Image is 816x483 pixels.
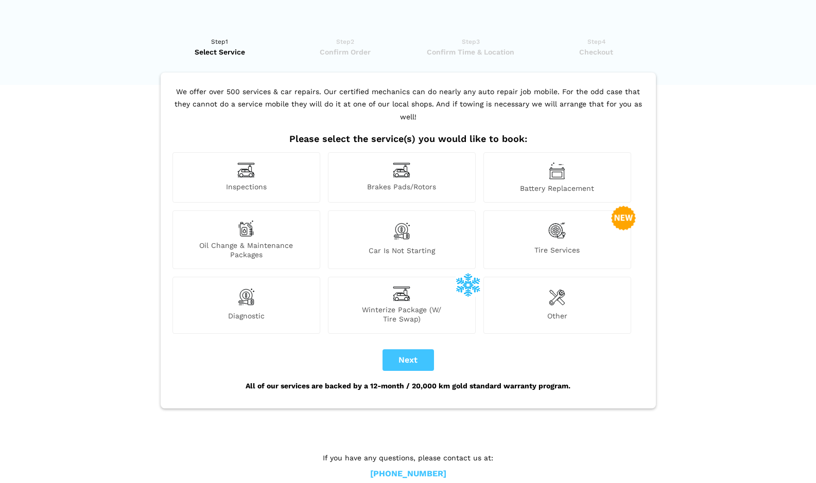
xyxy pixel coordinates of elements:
span: Diagnostic [173,311,320,324]
span: Tire Services [484,245,631,259]
span: Checkout [537,47,656,57]
span: Inspections [173,182,320,193]
span: Oil Change & Maintenance Packages [173,241,320,259]
h2: Please select the service(s) you would like to book: [170,133,647,145]
a: [PHONE_NUMBER] [370,469,446,479]
p: We offer over 500 services & car repairs. Our certified mechanics can do nearly any auto repair j... [170,85,647,134]
div: All of our services are backed by a 12-month / 20,000 km gold standard warranty program. [170,371,647,401]
span: Other [484,311,631,324]
button: Next [383,349,434,371]
span: Confirm Time & Location [411,47,530,57]
a: Step2 [286,37,405,57]
span: Select Service [161,47,280,57]
img: winterize-icon_1.png [456,272,480,297]
p: If you have any questions, please contact us at: [246,452,570,463]
span: Winterize Package (W/ Tire Swap) [328,305,475,324]
img: new-badge-2-48.png [611,206,636,230]
span: Battery Replacement [484,184,631,193]
span: Car is not starting [328,246,475,259]
span: Confirm Order [286,47,405,57]
span: Brakes Pads/Rotors [328,182,475,193]
a: Step4 [537,37,656,57]
a: Step3 [411,37,530,57]
a: Step1 [161,37,280,57]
